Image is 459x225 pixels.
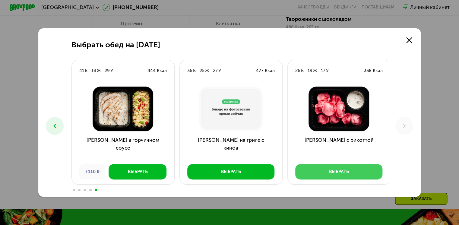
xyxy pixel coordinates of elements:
[79,68,84,74] div: 41
[147,68,166,74] div: 444 Ккал
[329,169,349,175] div: Выбрать
[364,68,382,74] div: 338 Ккал
[71,40,160,49] h2: Выбрать обед на [DATE]
[295,164,382,179] button: Выбрать
[321,68,325,74] div: 17
[295,68,300,74] div: 26
[185,87,277,131] img: Курица на гриле с киноа
[205,68,209,74] div: Ж
[180,136,282,159] h3: [PERSON_NAME] на гриле с киноа
[79,164,106,179] div: +110 ₽
[288,136,390,159] h3: [PERSON_NAME] с рикоттой
[313,68,317,74] div: Ж
[187,68,192,74] div: 36
[193,68,196,74] div: Б
[97,68,101,74] div: Ж
[293,87,385,131] img: Тортеллини с рикоттой
[110,68,113,74] div: У
[77,87,169,131] img: Курица в горчичном соусе
[256,68,274,74] div: 477 Ккал
[109,164,166,179] button: Выбрать
[200,68,204,74] div: 25
[128,169,147,175] div: Выбрать
[221,169,241,175] div: Выбрать
[301,68,304,74] div: Б
[308,68,312,74] div: 19
[105,68,110,74] div: 29
[72,136,174,159] h3: [PERSON_NAME] в горчичном соусе
[213,68,218,74] div: 27
[218,68,221,74] div: У
[85,68,87,74] div: Б
[187,164,274,179] button: Выбрать
[326,68,329,74] div: У
[91,68,96,74] div: 18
